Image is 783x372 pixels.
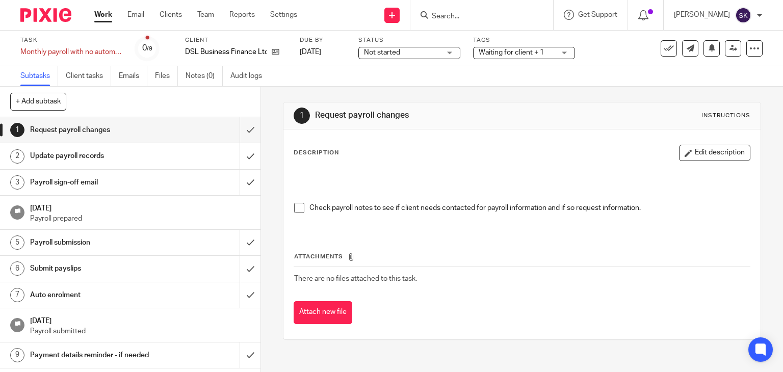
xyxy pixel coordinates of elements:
[10,348,24,362] div: 9
[473,36,575,44] label: Tags
[127,10,144,20] a: Email
[147,46,152,51] small: /9
[155,66,178,86] a: Files
[300,48,321,56] span: [DATE]
[230,66,270,86] a: Audit logs
[30,148,163,164] h1: Update payroll records
[185,47,267,57] p: DSL Business Finance Ltd
[30,313,250,326] h1: [DATE]
[10,149,24,164] div: 2
[294,149,339,157] p: Description
[431,12,523,21] input: Search
[309,203,750,213] p: Check payroll notes to see if client needs contacted for payroll information and if so request in...
[578,11,617,18] span: Get Support
[186,66,223,86] a: Notes (0)
[701,112,750,120] div: Instructions
[185,36,287,44] label: Client
[30,326,250,336] p: Payroll submitted
[735,7,751,23] img: svg%3E
[10,123,24,137] div: 1
[197,10,214,20] a: Team
[10,175,24,190] div: 3
[20,36,122,44] label: Task
[10,261,24,276] div: 6
[10,93,66,110] button: + Add subtask
[315,110,543,121] h1: Request payroll changes
[30,348,163,363] h1: Payment details reminder - if needed
[10,288,24,302] div: 7
[30,235,163,250] h1: Payroll submission
[229,10,255,20] a: Reports
[142,42,152,54] div: 0
[10,235,24,250] div: 5
[30,122,163,138] h1: Request payroll changes
[294,301,352,324] button: Attach new file
[294,108,310,124] div: 1
[30,175,163,190] h1: Payroll sign-off email
[94,10,112,20] a: Work
[20,8,71,22] img: Pixie
[270,10,297,20] a: Settings
[294,254,343,259] span: Attachments
[294,275,417,282] span: There are no files attached to this task.
[30,287,163,303] h1: Auto enrolment
[30,214,250,224] p: Payroll prepared
[66,66,111,86] a: Client tasks
[674,10,730,20] p: [PERSON_NAME]
[20,47,122,57] div: Monthly payroll with no automated e-mail
[479,49,544,56] span: Waiting for client + 1
[30,261,163,276] h1: Submit payslips
[119,66,147,86] a: Emails
[30,201,250,214] h1: [DATE]
[358,36,460,44] label: Status
[20,66,58,86] a: Subtasks
[364,49,400,56] span: Not started
[679,145,750,161] button: Edit description
[300,36,346,44] label: Due by
[160,10,182,20] a: Clients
